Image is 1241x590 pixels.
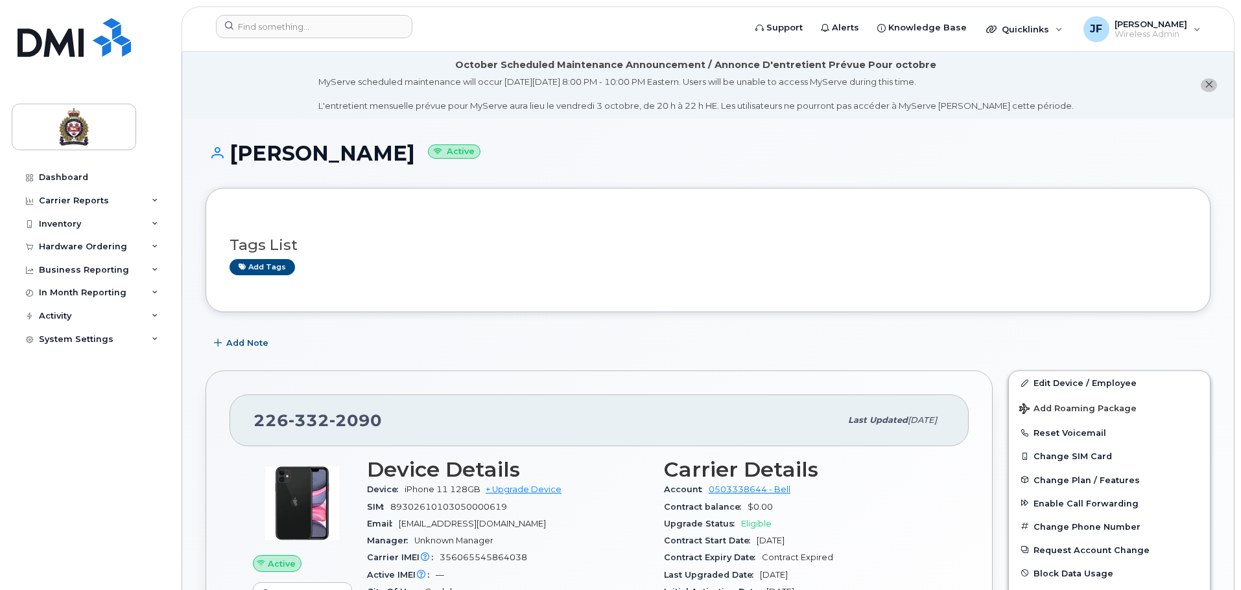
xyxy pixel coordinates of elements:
span: Account [664,484,709,494]
button: close notification [1201,78,1217,92]
span: [DATE] [760,570,788,580]
span: Contract Expired [762,552,833,562]
button: Reset Voicemail [1009,421,1210,444]
button: Add Note [206,332,279,355]
div: MyServe scheduled maintenance will occur [DATE][DATE] 8:00 PM - 10:00 PM Eastern. Users will be u... [318,76,1074,112]
span: Contract balance [664,502,748,512]
span: 356065545864038 [440,552,527,562]
span: SIM [367,502,390,512]
button: Enable Call Forwarding [1009,492,1210,515]
span: [EMAIL_ADDRESS][DOMAIN_NAME] [399,519,546,528]
a: Add tags [230,259,295,275]
span: — [436,570,444,580]
button: Block Data Usage [1009,562,1210,585]
a: 0503338644 - Bell [709,484,790,494]
span: Device [367,484,405,494]
span: Active IMEI [367,570,436,580]
span: Enable Call Forwarding [1034,498,1139,508]
span: Last Upgraded Date [664,570,760,580]
span: Change Plan / Features [1034,475,1140,484]
button: Add Roaming Package [1009,394,1210,421]
div: October Scheduled Maintenance Announcement / Annonce D'entretient Prévue Pour octobre [455,58,936,72]
span: [DATE] [908,415,937,425]
span: Last updated [848,415,908,425]
span: Carrier IMEI [367,552,440,562]
span: 332 [289,411,329,430]
span: Contract Expiry Date [664,552,762,562]
h3: Carrier Details [664,458,945,481]
span: Manager [367,536,414,545]
span: $0.00 [748,502,773,512]
span: Active [268,558,296,570]
img: iPhone_11.jpg [263,464,341,542]
button: Change Plan / Features [1009,468,1210,492]
span: 2090 [329,411,382,430]
small: Active [428,144,480,159]
span: Email [367,519,399,528]
a: Edit Device / Employee [1009,371,1210,394]
span: Add Roaming Package [1019,403,1137,416]
span: Contract Start Date [664,536,757,545]
span: Add Note [226,337,268,349]
span: 89302610103050000619 [390,502,507,512]
span: Unknown Manager [414,536,493,545]
button: Change SIM Card [1009,444,1210,468]
h3: Device Details [367,458,648,481]
h3: Tags List [230,237,1187,253]
span: [DATE] [757,536,785,545]
span: Upgrade Status [664,519,741,528]
button: Change Phone Number [1009,515,1210,538]
span: Eligible [741,519,772,528]
span: 226 [254,411,382,430]
span: iPhone 11 128GB [405,484,480,494]
h1: [PERSON_NAME] [206,142,1211,165]
button: Request Account Change [1009,538,1210,562]
a: + Upgrade Device [486,484,561,494]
